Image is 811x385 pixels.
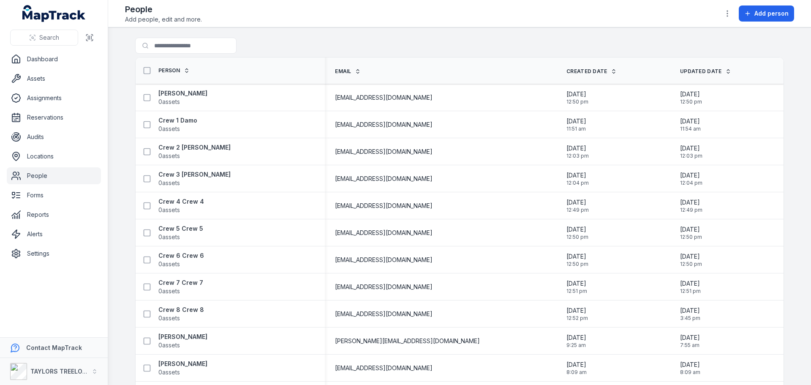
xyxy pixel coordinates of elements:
[680,342,700,349] span: 7:55 am
[680,153,702,159] span: 12:03 pm
[566,225,588,240] time: 28/07/2025, 12:50:16 pm
[158,287,180,295] span: 0 assets
[7,109,101,126] a: Reservations
[566,198,589,207] span: [DATE]
[158,368,180,377] span: 0 assets
[158,341,180,350] span: 0 assets
[566,68,607,75] span: Created Date
[7,51,101,68] a: Dashboard
[7,226,101,243] a: Alerts
[566,369,587,376] span: 8:09 am
[158,98,180,106] span: 0 assets
[680,225,702,240] time: 28/07/2025, 12:50:16 pm
[7,167,101,184] a: People
[158,125,180,133] span: 0 assets
[739,5,794,22] button: Add person
[566,252,588,261] span: [DATE]
[566,234,588,240] span: 12:50 pm
[158,170,231,179] strong: Crew 3 [PERSON_NAME]
[680,144,702,159] time: 28/07/2025, 12:03:02 pm
[39,33,59,42] span: Search
[566,279,587,295] time: 28/07/2025, 12:51:20 pm
[158,89,207,98] strong: [PERSON_NAME]
[566,144,589,159] time: 28/07/2025, 12:03:02 pm
[566,360,587,376] time: 01/09/2025, 8:09:41 am
[680,180,702,186] span: 12:04 pm
[566,225,588,234] span: [DATE]
[158,279,203,295] a: Crew 7 Crew 70assets
[680,261,702,268] span: 12:50 pm
[566,333,586,342] span: [DATE]
[680,198,702,213] time: 28/07/2025, 12:49:06 pm
[680,171,702,186] time: 28/07/2025, 12:04:52 pm
[566,306,588,315] span: [DATE]
[566,288,587,295] span: 12:51 pm
[158,260,180,268] span: 0 assets
[680,279,701,295] time: 28/07/2025, 12:51:20 pm
[158,89,207,106] a: [PERSON_NAME]0assets
[26,344,82,351] strong: Contact MapTrack
[680,279,701,288] span: [DATE]
[680,144,702,153] span: [DATE]
[566,171,589,180] span: [DATE]
[335,68,361,75] a: Email
[335,175,433,183] span: [EMAIL_ADDRESS][DOMAIN_NAME]
[680,68,731,75] a: Updated Date
[158,116,197,125] strong: Crew 1 Damo
[680,117,701,126] span: [DATE]
[566,252,588,268] time: 28/07/2025, 12:50:53 pm
[335,229,433,237] span: [EMAIL_ADDRESS][DOMAIN_NAME]
[566,117,586,132] time: 28/07/2025, 11:51:34 am
[7,206,101,223] a: Reports
[22,5,86,22] a: MapTrack
[680,225,702,234] span: [DATE]
[335,147,433,156] span: [EMAIL_ADDRESS][DOMAIN_NAME]
[158,360,207,377] a: [PERSON_NAME]0assets
[158,143,231,160] a: Crew 2 [PERSON_NAME]0assets
[158,279,203,287] strong: Crew 7 Crew 7
[335,120,433,129] span: [EMAIL_ADDRESS][DOMAIN_NAME]
[680,252,702,261] span: [DATE]
[158,333,207,341] strong: [PERSON_NAME]
[566,117,586,126] span: [DATE]
[680,315,700,322] span: 3:45 pm
[335,68,351,75] span: Email
[158,251,204,268] a: Crew 6 Crew 60assets
[335,364,433,372] span: [EMAIL_ADDRESS][DOMAIN_NAME]
[680,126,701,132] span: 11:54 am
[680,207,702,213] span: 12:49 pm
[7,70,101,87] a: Assets
[335,202,433,210] span: [EMAIL_ADDRESS][DOMAIN_NAME]
[10,30,78,46] button: Search
[335,256,433,264] span: [EMAIL_ADDRESS][DOMAIN_NAME]
[566,315,588,322] span: 12:52 pm
[566,153,589,159] span: 12:03 pm
[125,15,202,24] span: Add people, edit and more.
[566,68,617,75] a: Created Date
[680,234,702,240] span: 12:50 pm
[158,197,204,214] a: Crew 4 Crew 40assets
[680,98,702,105] span: 12:50 pm
[566,342,586,349] span: 9:25 am
[680,252,702,268] time: 28/07/2025, 12:50:53 pm
[566,198,589,213] time: 28/07/2025, 12:49:06 pm
[680,117,701,132] time: 28/07/2025, 11:54:24 am
[566,306,588,322] time: 28/07/2025, 12:52:00 pm
[566,171,589,186] time: 28/07/2025, 12:04:52 pm
[158,314,180,322] span: 0 assets
[158,67,180,74] span: Person
[158,67,190,74] a: Person
[566,207,589,213] span: 12:49 pm
[335,93,433,102] span: [EMAIL_ADDRESS][DOMAIN_NAME]
[566,90,588,105] time: 23/06/2025, 12:50:33 pm
[754,9,789,18] span: Add person
[680,171,702,180] span: [DATE]
[158,152,180,160] span: 0 assets
[30,368,101,375] strong: TAYLORS TREELOPPING
[158,116,197,133] a: Crew 1 Damo0assets
[158,224,203,233] strong: Crew 5 Crew 5
[335,337,480,345] span: [PERSON_NAME][EMAIL_ADDRESS][DOMAIN_NAME]
[335,310,433,318] span: [EMAIL_ADDRESS][DOMAIN_NAME]
[680,360,700,369] span: [DATE]
[566,144,589,153] span: [DATE]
